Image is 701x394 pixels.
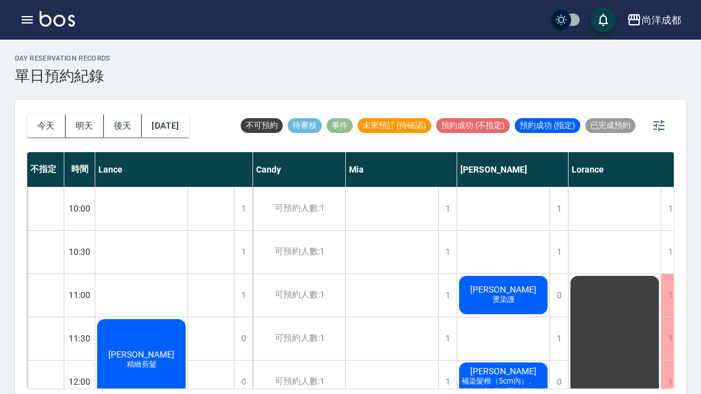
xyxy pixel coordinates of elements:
[569,152,680,187] div: Lorance
[27,152,64,187] div: 不指定
[346,152,457,187] div: Mia
[234,187,252,230] div: 1
[438,274,457,317] div: 1
[124,359,159,370] span: 精緻剪髮
[106,349,177,359] span: [PERSON_NAME]
[515,120,580,131] span: 預約成功 (指定)
[642,12,681,28] div: 尚洋成都
[95,152,253,187] div: Lance
[438,231,457,273] div: 1
[253,231,345,273] div: 可預約人數:1
[234,317,252,360] div: 0
[358,120,431,131] span: 未來預訂 (待確認)
[549,274,568,317] div: 0
[622,7,686,33] button: 尚洋成都
[585,120,635,131] span: 已完成預約
[327,120,353,131] span: 事件
[142,114,189,137] button: [DATE]
[490,294,517,305] span: 燙染護
[468,285,539,294] span: [PERSON_NAME]
[549,317,568,360] div: 1
[438,187,457,230] div: 1
[64,152,95,187] div: 時間
[549,231,568,273] div: 1
[234,231,252,273] div: 1
[438,317,457,360] div: 1
[66,114,104,137] button: 明天
[64,317,95,360] div: 11:30
[661,274,679,317] div: 1
[468,366,539,376] span: [PERSON_NAME]
[436,120,510,131] span: 預約成功 (不指定)
[661,231,679,273] div: 1
[253,317,345,360] div: 可預約人數:1
[234,274,252,317] div: 1
[104,114,142,137] button: 後天
[661,317,679,360] div: 1
[288,120,322,131] span: 待審核
[253,274,345,317] div: 可預約人數:1
[661,187,679,230] div: 1
[27,114,66,137] button: 今天
[64,230,95,273] div: 10:30
[64,273,95,317] div: 11:00
[591,7,616,32] button: save
[457,152,569,187] div: [PERSON_NAME]
[253,152,346,187] div: Candy
[241,120,283,131] span: 不可預約
[15,54,111,62] h2: day Reservation records
[253,187,345,230] div: 可預約人數:1
[64,187,95,230] div: 10:00
[15,67,111,85] h3: 單日預約紀錄
[549,187,568,230] div: 1
[40,11,75,27] img: Logo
